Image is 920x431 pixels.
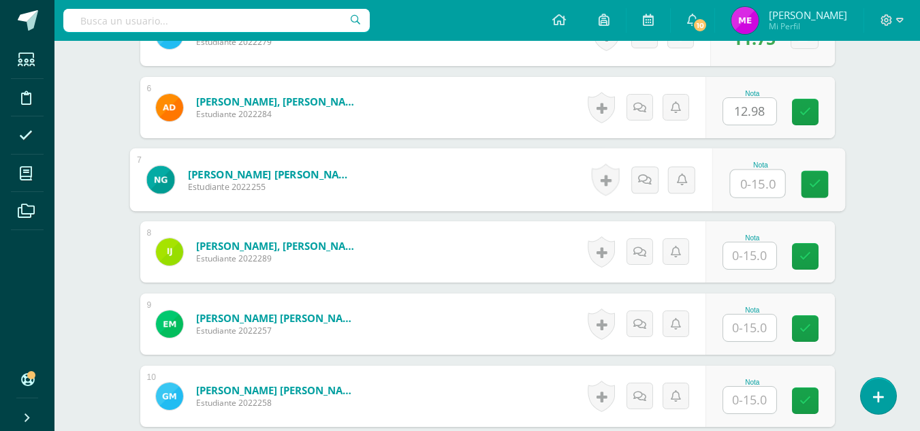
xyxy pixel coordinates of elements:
[63,9,370,32] input: Busca un usuario...
[196,311,360,325] a: [PERSON_NAME] [PERSON_NAME]
[196,239,360,253] a: [PERSON_NAME], [PERSON_NAME]
[693,18,708,33] span: 10
[723,379,782,386] div: Nota
[723,315,776,341] input: 0-15.0
[156,310,183,338] img: 6b2265fe79377de6c3b5253d7a76ef55.png
[196,95,360,108] a: [PERSON_NAME], [PERSON_NAME]
[729,161,791,169] div: Nota
[196,397,360,409] span: Estudiante 2022258
[769,8,847,22] span: [PERSON_NAME]
[187,167,355,181] a: [PERSON_NAME] [PERSON_NAME]
[769,20,847,32] span: Mi Perfil
[196,36,360,48] span: Estudiante 2022279
[196,383,360,397] a: [PERSON_NAME] [PERSON_NAME]
[156,94,183,121] img: 6e5d2a59b032968e530f96f4f3ce5ba6.png
[731,7,759,34] img: f0e654219e4525b0f5d703f555697591.png
[730,170,784,197] input: 0-15.0
[187,181,355,193] span: Estudiante 2022255
[156,238,183,266] img: a88ca787290b190733949a1566f738b8.png
[196,325,360,336] span: Estudiante 2022257
[723,90,782,97] div: Nota
[723,387,776,413] input: 0-15.0
[156,383,183,410] img: 3f04ad6732a55c609928c1be9b80ace6.png
[723,242,776,269] input: 0-15.0
[196,253,360,264] span: Estudiante 2022289
[146,165,174,193] img: fdb61e8f1c6b413a172208a7b42be463.png
[723,306,782,314] div: Nota
[723,234,782,242] div: Nota
[723,98,776,125] input: 0-15.0
[196,108,360,120] span: Estudiante 2022284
